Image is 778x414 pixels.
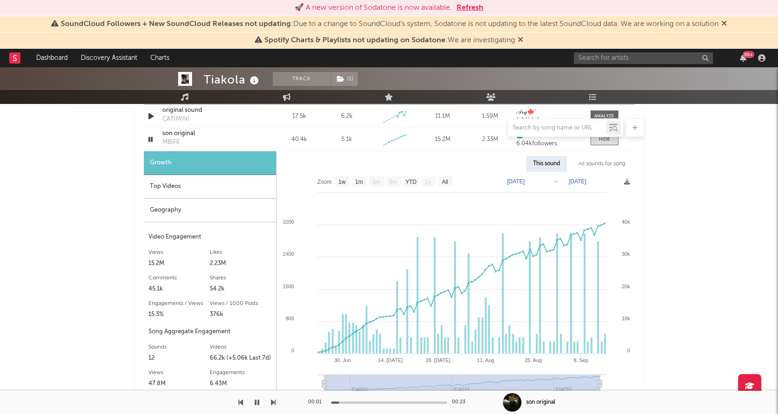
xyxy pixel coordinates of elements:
text: 30. Jun [334,357,351,363]
div: Likes [210,247,271,258]
text: 6m [389,179,397,185]
div: 00:23 [452,397,470,408]
span: Dismiss [518,37,523,44]
div: 1.59M [469,112,512,121]
div: Views [148,367,210,378]
div: 15.2M [421,135,464,144]
div: 6.43M [210,378,271,389]
div: Tiakola [204,72,261,87]
span: Spotify Charts & Playlists not updating on Sodatone [264,37,445,44]
text: → [553,178,559,185]
a: 𝒜𝓇𝓎🍁' [516,109,581,116]
div: 6.04k followers [516,141,581,147]
div: All sounds for song [572,156,632,172]
text: 25. Aug [524,357,541,363]
div: 1.64k followers [516,117,581,124]
input: Search for artists [574,52,713,64]
a: Dashboard [30,49,74,67]
div: 54.2k [210,284,271,295]
div: This sound [526,156,567,172]
a: Discovery Assistant [74,49,144,67]
span: : Due to a change to SoundCloud's system, Sodatone is not updating to the latest SoundCloud data.... [61,20,719,28]
div: Engagements [210,367,271,378]
a: original sound [162,106,259,115]
div: 5.1k [341,135,352,144]
text: 1600 [283,284,294,289]
div: 47.8M [148,378,210,389]
div: 2.23M [210,258,271,269]
div: 17.5k [278,112,321,121]
div: 376k [210,309,271,320]
div: 2.33M [469,135,512,144]
div: 45.1k [148,284,210,295]
div: Videos [210,342,271,353]
text: 0 [291,348,294,353]
div: Views / 1000 Posts [210,298,271,309]
text: 1y [425,179,431,185]
text: 1m [355,179,363,185]
text: 2400 [283,251,294,257]
span: : We are investigating [264,37,515,44]
text: 8. Sep [573,357,588,363]
input: Search by song name or URL [508,124,606,132]
text: 1w [338,179,346,185]
div: Top Videos [144,175,276,199]
text: 20k [622,284,630,289]
div: 99 + [743,51,754,58]
strong: 🙋🏽‍♂️ [516,132,524,138]
strong: 𝒜𝓇𝓎🍁' [516,109,536,115]
div: MBIFE [162,138,180,147]
button: 99+ [740,54,746,62]
div: Views [148,247,210,258]
div: 15.3% [148,309,210,320]
div: Song Aggregate Engagement [148,326,271,337]
div: Shares [210,272,271,284]
text: 0 [627,348,630,353]
text: [DATE] [569,178,586,185]
div: 00:01 [308,397,327,408]
span: Dismiss [721,20,727,28]
text: [DATE] [507,178,525,185]
text: 14. [DATE] [378,357,402,363]
div: Sounds [148,342,210,353]
div: 🚀 A new version of Sodatone is now available. [295,2,452,13]
div: CATIMINI [162,115,189,124]
text: Zoom [317,179,332,185]
button: Track [273,72,331,86]
text: 28. [DATE] [425,357,450,363]
span: ( 1 ) [331,72,358,86]
div: Engagements / Views [148,298,210,309]
a: Charts [144,49,176,67]
div: Video Engagement [148,232,271,243]
text: 30k [622,251,630,257]
span: SoundCloud Followers + New SoundCloud Releases not updating [61,20,291,28]
div: 15.2M [148,258,210,269]
text: 800 [285,316,294,321]
div: 66.2k (+5.06k Last 7d) [210,353,271,364]
div: son original [526,398,555,407]
div: 40.4k [278,135,321,144]
button: (1) [331,72,358,86]
text: 3200 [283,219,294,225]
div: 11.1M [421,112,464,121]
text: 40k [622,219,630,225]
div: Geography [144,199,276,222]
text: 3m [372,179,380,185]
div: Growth [144,151,276,175]
div: 6.2k [341,112,353,121]
text: 11. Aug [477,357,494,363]
button: Refresh [457,2,483,13]
div: 12 [148,353,210,364]
text: 10k [622,316,630,321]
text: YTD [405,179,416,185]
div: Comments [148,272,210,284]
text: All [442,179,448,185]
